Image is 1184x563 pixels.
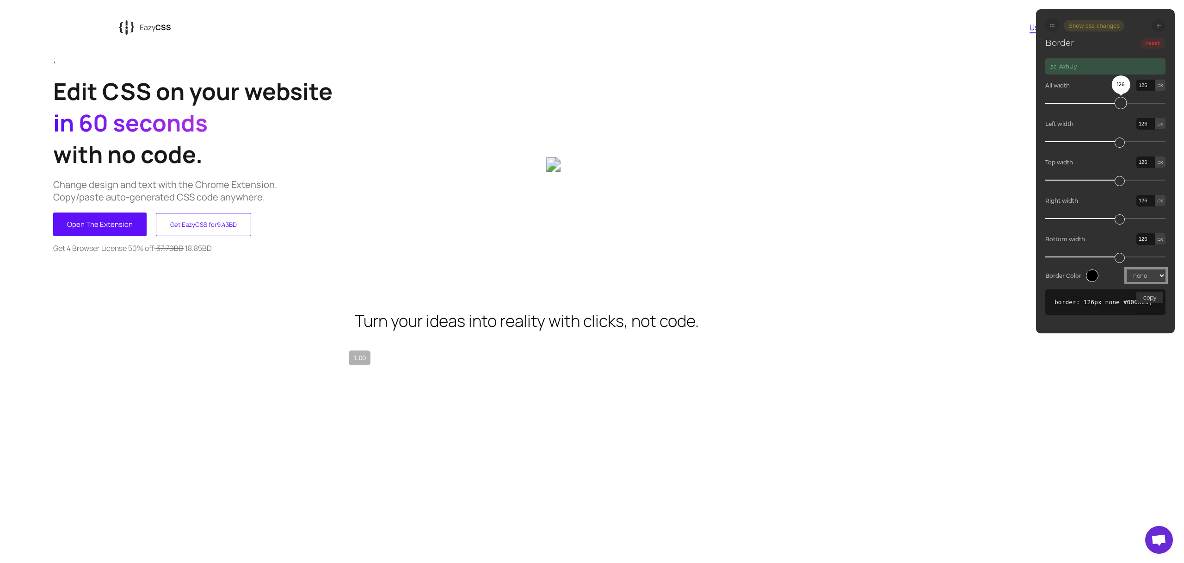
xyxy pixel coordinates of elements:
[118,19,125,34] tspan: {
[53,243,154,253] span: Get 4 Browser License 50% off
[156,213,251,236] button: Get EazyCSS for9.43BD
[128,21,135,35] tspan: {
[1030,22,1066,32] a: Use-cases
[156,243,184,253] ccc: $100
[53,213,147,236] button: Open The Extension
[53,107,208,138] span: in 60 seconds
[53,243,527,253] p: -
[1145,526,1173,554] a: Open chat
[185,243,212,253] ccc: $50
[217,220,237,229] ccc: $25
[118,17,171,38] a: {{EazyCSS
[155,22,171,32] span: CSS
[546,157,1000,172] img: 6b047dab-316a-43c3-9607-f359b430237e_aasl3q.gif
[355,310,699,332] h2: Turn your ideas into reality with clicks, not code.
[53,75,527,170] h1: Edit CSS on your website with no code.
[140,22,171,32] p: Eazy
[53,178,527,203] p: Change design and text with the Chrome Extension. Copy/paste auto-generated CSS code anywhere.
